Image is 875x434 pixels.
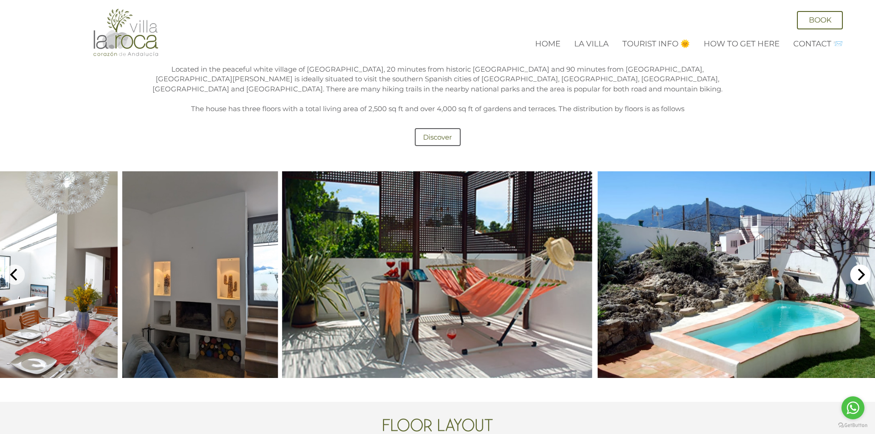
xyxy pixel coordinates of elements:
a: How to get here [704,39,779,48]
a: La Villa [574,39,609,48]
p: Located in the peaceful white village of [GEOGRAPHIC_DATA], 20 minutes from historic [GEOGRAPHIC_... [151,64,724,94]
button: Previous [5,265,25,285]
a: Book [797,11,843,29]
a: Discover [415,128,461,146]
a: Home [535,39,560,48]
a: Contact 📨 [793,39,843,48]
a: Go to GetButton.io website [838,423,868,428]
img: Villa La Roca - A fusion of modern and classical Andalucian architecture [91,8,160,57]
a: Tourist Info 🌞 [622,39,690,48]
a: Go to whatsapp [841,396,864,419]
p: The house has three floors with a total living area of 2,500 sq ft and over 4,000 sq ft of garden... [151,104,724,113]
button: Next [850,265,870,285]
